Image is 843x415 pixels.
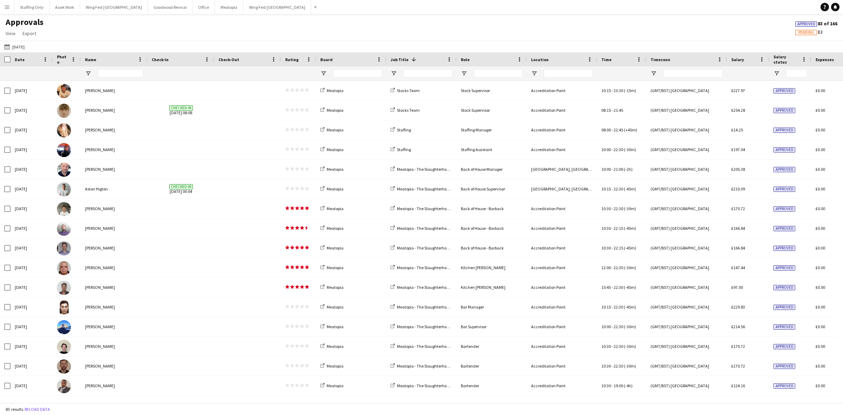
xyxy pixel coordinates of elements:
[320,304,344,310] a: Meatopia
[57,143,71,157] img: Natasha Buckley
[624,147,636,152] span: (-30m)
[773,167,795,172] span: Approved
[612,108,613,113] span: -
[81,317,148,336] div: [PERSON_NAME]
[11,356,53,376] div: [DATE]
[11,160,53,179] div: [DATE]
[397,304,453,310] span: Meatopia - The Slaughterhouse
[731,147,745,152] span: £197.04
[192,0,215,14] button: Office
[391,127,411,132] a: Staffing
[527,258,597,277] div: Accreditation Point
[320,167,344,172] a: Meatopia
[11,376,53,395] div: [DATE]
[81,120,148,140] div: [PERSON_NAME]
[731,57,744,62] span: Salary
[57,104,71,118] img: Aidan Demery
[327,304,344,310] span: Meatopia
[11,179,53,199] div: [DATE]
[731,206,745,211] span: £170.72
[816,265,825,270] span: £0.00
[646,356,727,376] div: (GMT/BST) [GEOGRAPHIC_DATA]
[397,108,420,113] span: Stocks Team
[11,337,53,356] div: [DATE]
[612,147,613,152] span: -
[11,317,53,336] div: [DATE]
[646,337,727,356] div: (GMT/BST) [GEOGRAPHIC_DATA]
[327,186,344,192] span: Meatopia
[327,206,344,211] span: Meatopia
[15,57,25,62] span: Date
[624,304,636,310] span: (-45m)
[527,317,597,336] div: Accreditation Point
[795,29,823,35] span: 83
[81,278,148,297] div: [PERSON_NAME]
[457,81,527,100] div: Stock Supervisor
[473,69,523,78] input: Role Filter Input
[397,226,462,231] span: Meatopia - The Slaughterhouse BOH
[320,265,344,270] a: Meatopia
[816,226,825,231] span: £0.00
[397,206,462,211] span: Meatopia - The Slaughterhouse BOH
[731,127,743,132] span: £14.25
[795,20,837,27] span: 83 of 166
[327,147,344,152] span: Meatopia
[773,246,795,251] span: Approved
[527,219,597,238] div: Accreditation Point
[457,337,527,356] div: Bartender
[320,226,344,231] a: Meatopia
[773,285,795,290] span: Approved
[601,265,611,270] span: 12:00
[391,383,453,388] a: Meatopia - The Slaughterhouse
[816,285,825,290] span: £0.00
[773,88,795,93] span: Approved
[327,108,344,113] span: Meatopia
[816,127,825,132] span: £0.00
[457,317,527,336] div: Bar Supervisor
[646,81,727,100] div: (GMT/BST) [GEOGRAPHIC_DATA]
[614,206,623,211] span: 22:30
[601,245,611,251] span: 10:30
[391,57,409,62] span: Job Title
[11,297,53,317] div: [DATE]
[612,186,613,192] span: -
[614,186,623,192] span: 22:30
[646,199,727,218] div: (GMT/BST) [GEOGRAPHIC_DATA]
[731,285,743,290] span: £97.00
[81,356,148,376] div: [PERSON_NAME]
[320,383,344,388] a: Meatopia
[816,108,825,113] span: £0.00
[327,383,344,388] span: Meatopia
[816,186,825,192] span: £0.00
[397,245,462,251] span: Meatopia - The Slaughterhouse BOH
[531,70,537,77] button: Open Filter Menu
[601,186,611,192] span: 10:15
[11,140,53,159] div: [DATE]
[22,30,36,37] span: Export
[527,179,597,199] div: [GEOGRAPHIC_DATA], [GEOGRAPHIC_DATA], [GEOGRAPHIC_DATA]
[612,285,613,290] span: -
[81,258,148,277] div: [PERSON_NAME]
[320,363,344,369] a: Meatopia
[391,304,453,310] a: Meatopia - The Slaughterhouse
[320,344,344,349] a: Meatopia
[614,147,623,152] span: 22:30
[320,324,344,329] a: Meatopia
[457,140,527,159] div: Staffing Assistant
[169,184,193,189] span: Checked-in
[798,30,814,35] span: Pending
[773,108,795,113] span: Approved
[391,285,462,290] a: Meatopia - The Slaughterhouse BOH
[327,344,344,349] span: Meatopia
[11,81,53,100] div: [DATE]
[57,241,71,255] img: Will Hayes
[624,127,637,132] span: (+45m)
[320,285,344,290] a: Meatopia
[327,88,344,93] span: Meatopia
[81,376,148,395] div: [PERSON_NAME]
[646,376,727,395] div: (GMT/BST) [GEOGRAPHIC_DATA]
[601,206,611,211] span: 10:30
[3,43,26,51] button: [DATE]
[57,222,71,236] img: cameron clarke
[773,206,795,212] span: Approved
